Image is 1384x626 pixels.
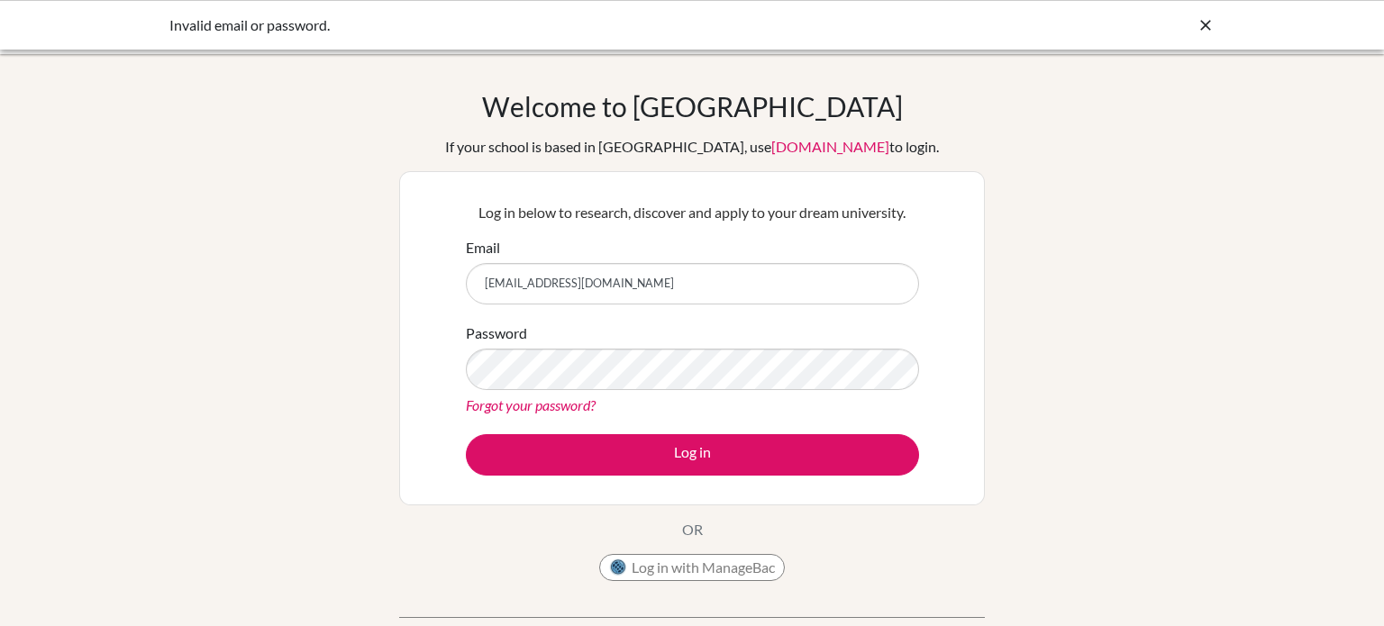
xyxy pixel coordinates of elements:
button: Log in [466,434,919,476]
a: Forgot your password? [466,396,596,413]
div: Invalid email or password. [169,14,944,36]
label: Email [466,237,500,259]
button: Log in with ManageBac [599,554,785,581]
h1: Welcome to [GEOGRAPHIC_DATA] [482,90,903,122]
a: [DOMAIN_NAME] [771,138,889,155]
label: Password [466,322,527,344]
p: Log in below to research, discover and apply to your dream university. [466,202,919,223]
p: OR [682,519,703,540]
div: If your school is based in [GEOGRAPHIC_DATA], use to login. [445,136,939,158]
